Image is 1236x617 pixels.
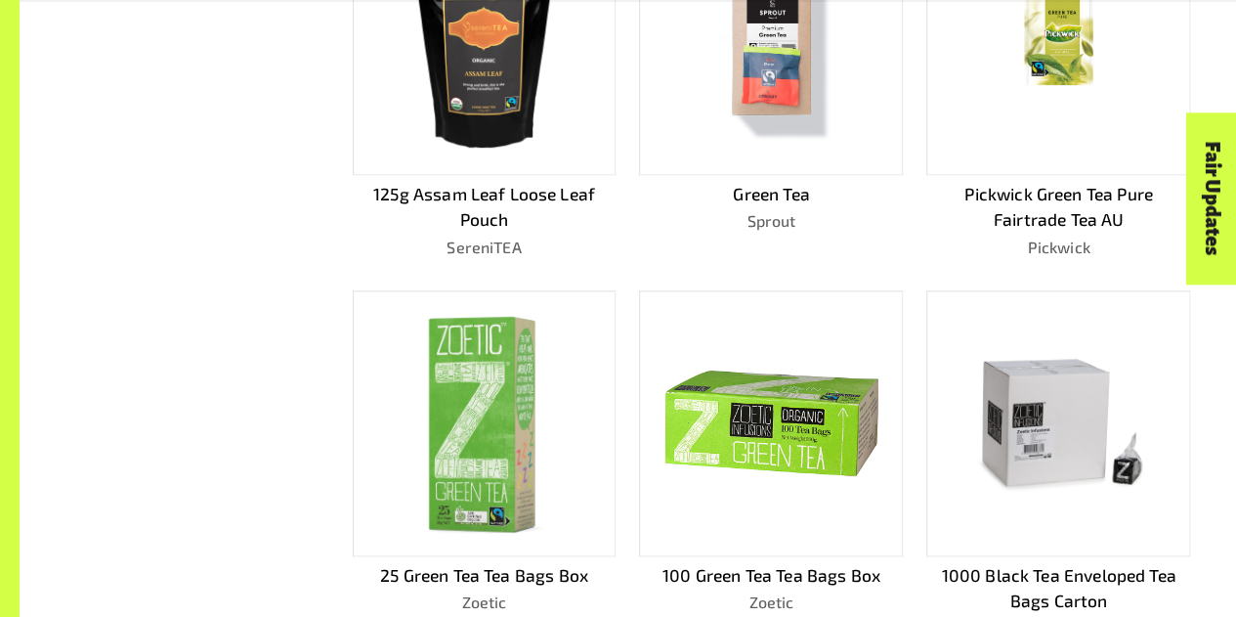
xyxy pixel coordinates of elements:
p: SereniTEA [353,236,617,259]
p: Pickwick Green Tea Pure Fairtrade Tea AU [926,182,1190,233]
p: 25 Green Tea Tea Bags Box [353,563,617,589]
p: Zoetic [353,591,617,614]
p: Sprout [639,209,903,233]
p: 125g Assam Leaf Loose Leaf Pouch [353,182,617,233]
p: 100 Green Tea Tea Bags Box [639,563,903,589]
p: Zoetic [639,591,903,614]
p: 1000 Black Tea Enveloped Tea Bags Carton [926,563,1190,614]
p: Pickwick [926,236,1190,259]
p: Green Tea [639,182,903,207]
